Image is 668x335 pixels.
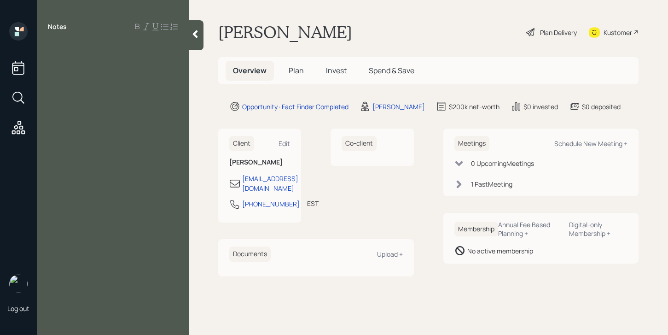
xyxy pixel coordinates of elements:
[229,159,290,166] h6: [PERSON_NAME]
[582,102,621,112] div: $0 deposited
[242,199,300,209] div: [PHONE_NUMBER]
[289,65,304,76] span: Plan
[554,139,627,148] div: Schedule New Meeting +
[342,136,377,151] h6: Co-client
[229,136,254,151] h6: Client
[326,65,347,76] span: Invest
[48,22,67,31] label: Notes
[372,102,425,112] div: [PERSON_NAME]
[233,65,267,76] span: Overview
[604,28,632,37] div: Kustomer
[569,220,627,238] div: Digital-only Membership +
[498,220,562,238] div: Annual Fee Based Planning +
[242,174,298,193] div: [EMAIL_ADDRESS][DOMAIN_NAME]
[454,222,498,237] h6: Membership
[218,22,352,42] h1: [PERSON_NAME]
[7,304,29,313] div: Log out
[467,246,533,256] div: No active membership
[449,102,500,112] div: $200k net-worth
[471,179,512,189] div: 1 Past Meeting
[307,199,319,208] div: EST
[523,102,558,112] div: $0 invested
[242,102,349,112] div: Opportunity · Fact Finder Completed
[471,159,534,168] div: 0 Upcoming Meeting s
[454,136,489,151] h6: Meetings
[279,139,290,148] div: Edit
[229,247,271,262] h6: Documents
[540,28,577,37] div: Plan Delivery
[377,250,403,259] div: Upload +
[9,275,28,293] img: retirable_logo.png
[369,65,414,76] span: Spend & Save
